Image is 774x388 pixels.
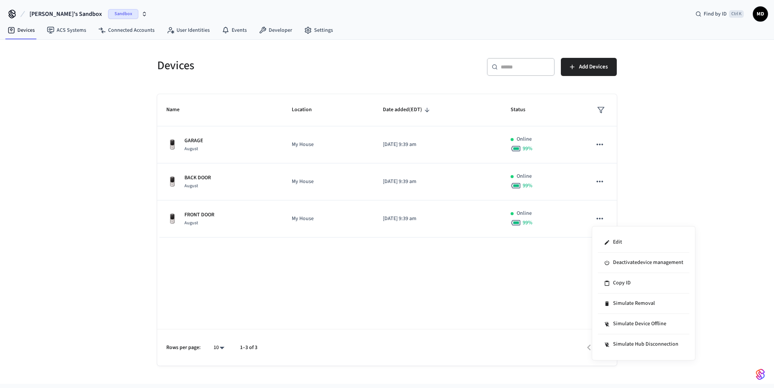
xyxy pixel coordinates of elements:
[598,334,689,354] li: Simulate Hub Disconnection
[598,232,689,253] li: Edit
[598,253,689,273] li: Deactivate device management
[598,293,689,314] li: Simulate Removal
[598,273,689,293] li: Copy ID
[756,368,765,380] img: SeamLogoGradient.69752ec5.svg
[598,314,689,334] li: Simulate Device Offline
